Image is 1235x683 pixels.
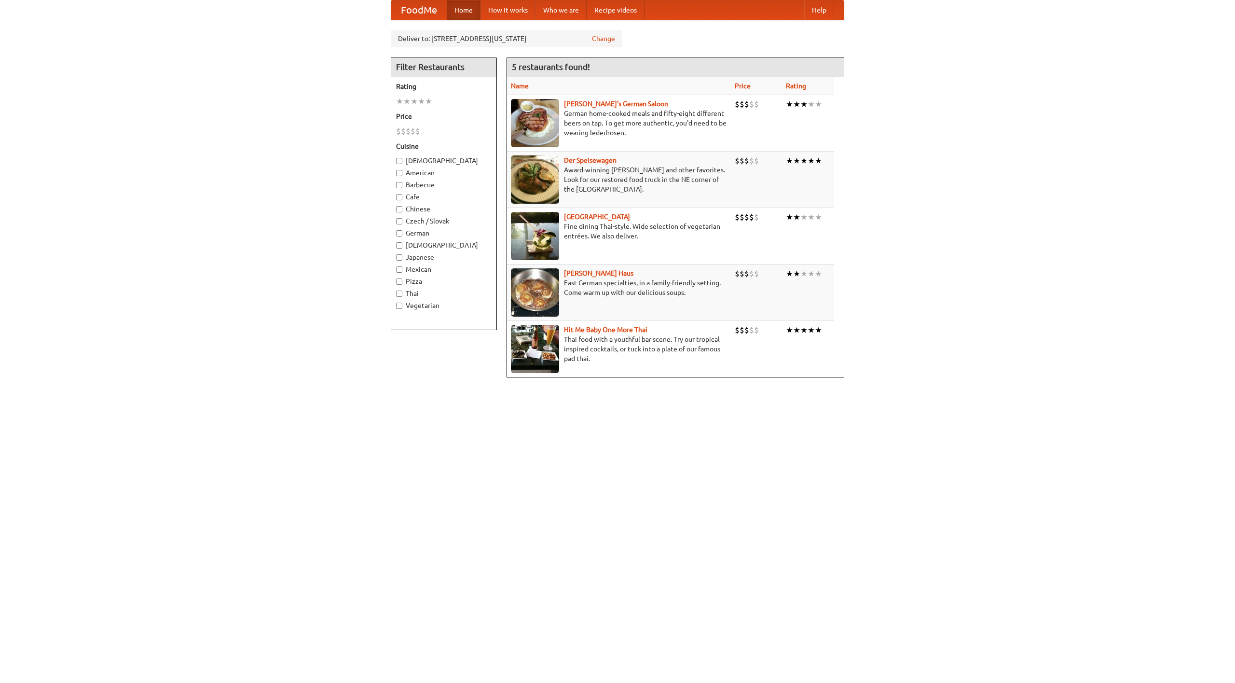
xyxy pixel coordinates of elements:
li: ★ [815,99,822,110]
li: $ [415,126,420,137]
li: ★ [808,155,815,166]
h5: Price [396,112,492,121]
li: $ [749,212,754,223]
h5: Rating [396,82,492,91]
li: ★ [786,155,793,166]
input: [DEMOGRAPHIC_DATA] [396,242,402,249]
li: ★ [786,268,793,279]
a: Home [447,0,480,20]
a: [PERSON_NAME] Haus [564,269,633,277]
input: Vegetarian [396,303,402,309]
li: $ [735,268,740,279]
label: [DEMOGRAPHIC_DATA] [396,156,492,166]
input: American [396,170,402,176]
img: speisewagen.jpg [511,155,559,204]
li: $ [396,126,401,137]
input: Barbecue [396,182,402,188]
li: ★ [411,96,418,107]
input: Thai [396,291,402,297]
li: ★ [793,99,800,110]
a: Name [511,82,529,90]
li: $ [740,268,744,279]
p: East German specialties, in a family-friendly setting. Come warm up with our delicious soups. [511,278,727,297]
li: $ [735,99,740,110]
li: ★ [418,96,425,107]
label: Pizza [396,277,492,286]
li: ★ [800,268,808,279]
li: $ [740,155,744,166]
li: ★ [786,212,793,223]
input: [DEMOGRAPHIC_DATA] [396,158,402,164]
li: $ [754,155,759,166]
li: $ [735,212,740,223]
li: ★ [800,99,808,110]
li: $ [744,268,749,279]
b: [PERSON_NAME]'s German Saloon [564,100,668,108]
p: German home-cooked meals and fifty-eight different beers on tap. To get more authentic, you'd nee... [511,109,727,138]
li: $ [754,212,759,223]
img: esthers.jpg [511,99,559,147]
li: ★ [786,99,793,110]
a: Price [735,82,751,90]
li: $ [744,155,749,166]
li: ★ [793,155,800,166]
h5: Cuisine [396,141,492,151]
p: Thai food with a youthful bar scene. Try our tropical inspired cocktails, or tuck into a plate of... [511,335,727,363]
li: $ [754,99,759,110]
li: $ [740,99,744,110]
label: Cafe [396,192,492,202]
li: $ [740,325,744,335]
input: Mexican [396,266,402,273]
label: Czech / Slovak [396,216,492,226]
p: Award-winning [PERSON_NAME] and other favorites. Look for our restored food truck in the NE corne... [511,165,727,194]
li: $ [401,126,406,137]
li: ★ [800,325,808,335]
label: Vegetarian [396,301,492,310]
li: ★ [793,212,800,223]
li: $ [744,212,749,223]
input: German [396,230,402,237]
a: Who we are [535,0,587,20]
li: $ [749,155,754,166]
label: American [396,168,492,178]
a: FoodMe [391,0,447,20]
li: $ [744,99,749,110]
ng-pluralize: 5 restaurants found! [512,62,590,71]
label: German [396,228,492,238]
li: ★ [815,155,822,166]
li: $ [749,325,754,335]
input: Czech / Slovak [396,218,402,224]
a: Help [804,0,834,20]
li: $ [754,268,759,279]
input: Cafe [396,194,402,200]
li: ★ [815,325,822,335]
li: $ [754,325,759,335]
input: Japanese [396,254,402,261]
a: Change [592,34,615,43]
a: How it works [480,0,535,20]
li: ★ [396,96,403,107]
li: ★ [793,268,800,279]
a: Der Speisewagen [564,156,617,164]
label: Thai [396,289,492,298]
a: Rating [786,82,806,90]
b: [GEOGRAPHIC_DATA] [564,213,630,221]
label: [DEMOGRAPHIC_DATA] [396,240,492,250]
label: Barbecue [396,180,492,190]
li: ★ [800,155,808,166]
li: ★ [786,325,793,335]
li: ★ [808,268,815,279]
a: Hit Me Baby One More Thai [564,326,647,334]
label: Japanese [396,252,492,262]
li: $ [406,126,411,137]
p: Fine dining Thai-style. Wide selection of vegetarian entrées. We also deliver. [511,222,727,241]
li: $ [749,268,754,279]
li: ★ [815,212,822,223]
input: Chinese [396,206,402,212]
li: $ [749,99,754,110]
li: ★ [808,212,815,223]
label: Mexican [396,265,492,274]
li: $ [735,325,740,335]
